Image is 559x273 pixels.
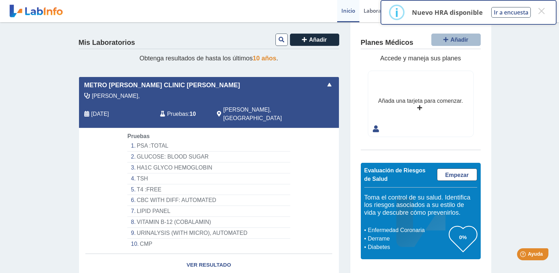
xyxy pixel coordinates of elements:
[127,133,150,139] span: Pruebas
[127,206,290,217] li: LIPID PANEL
[364,194,477,217] h5: Toma el control de su salud. Identifica los riesgos asociados a su estilo de vida y descubre cómo...
[79,38,135,47] h4: Mis Laboratorios
[223,106,301,123] span: Ponce, PR
[378,97,463,105] div: Añada una tarjeta para comenzar.
[445,172,469,178] span: Empezar
[449,233,477,242] h3: 0%
[139,55,278,62] span: Obtenga resultados de hasta los últimos .
[366,226,449,235] li: Enfermedad Coronaria
[437,168,477,181] a: Empezar
[127,162,290,173] li: HA1C GLYCO HEMOGLOBIN
[155,106,212,123] div: :
[190,111,196,117] b: 10
[253,55,277,62] span: 10 años
[91,110,109,118] span: 2025-10-02
[167,110,188,118] span: Pruebas
[127,152,290,162] li: GLUCOSE: BLOOD SUGAR
[127,195,290,206] li: CBC WITH DIFF: AUTOMATED
[364,167,426,182] span: Evaluación de Riesgos de Salud
[127,184,290,195] li: T4 :FREE
[127,141,290,152] li: PSA :TOTAL
[496,245,551,265] iframe: Help widget launcher
[535,5,548,17] button: Close this dialog
[92,92,140,100] span: Mage Lopez,
[366,235,449,243] li: Derrame
[127,217,290,228] li: VITAMIN B-12 (COBALAMIN)
[361,38,413,47] h4: Planes Médicos
[127,228,290,239] li: URINALYSIS (WITH MICRO), AUTOMATED
[127,239,290,249] li: CMP
[84,81,240,90] span: Metro [PERSON_NAME] Clinic [PERSON_NAME]
[309,37,327,43] span: Añadir
[431,34,481,46] button: Añadir
[366,243,449,251] li: Diabetes
[127,173,290,184] li: TSH
[395,6,399,19] div: i
[412,8,483,17] p: Nuevo HRA disponible
[380,55,461,62] span: Accede y maneja sus planes
[491,7,531,18] button: Ir a encuesta
[450,37,468,43] span: Añadir
[290,34,339,46] button: Añadir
